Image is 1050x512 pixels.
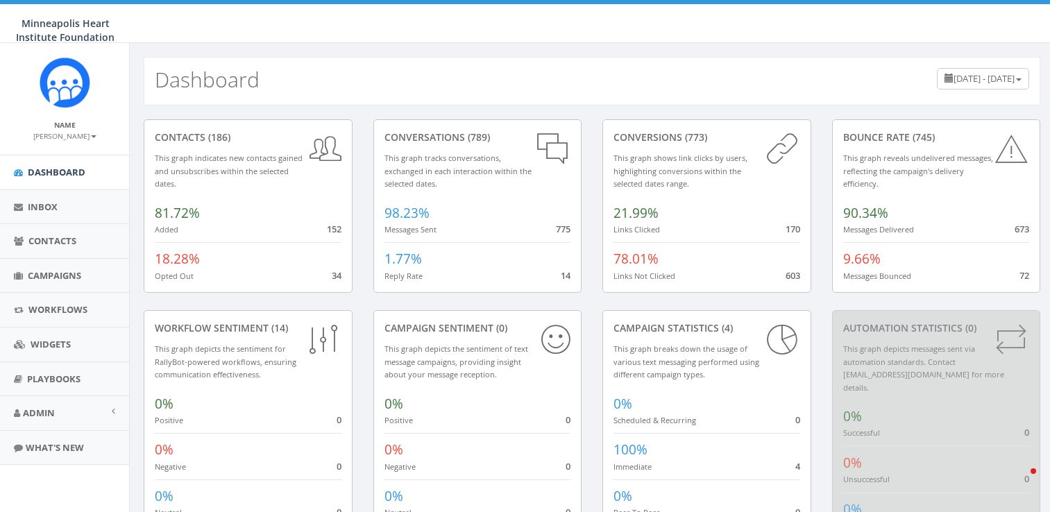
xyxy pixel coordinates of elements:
span: (0) [963,321,976,334]
span: Admin [23,407,55,419]
small: Messages Sent [384,224,437,234]
span: (789) [465,130,490,144]
span: (186) [205,130,230,144]
span: 0% [155,487,173,505]
small: Negative [155,461,186,472]
span: 0% [155,441,173,459]
span: 0% [155,395,173,413]
small: Opted Out [155,271,194,281]
small: This graph reveals undelivered messages, reflecting the campaign's delivery efficiency. [843,153,993,189]
small: Reply Rate [384,271,423,281]
small: Name [54,120,76,130]
span: Dashboard [28,166,85,178]
small: Scheduled & Recurring [613,415,696,425]
div: Campaign Sentiment [384,321,571,335]
span: 0% [384,395,403,413]
span: 72 [1019,269,1029,282]
div: conversions [613,130,800,144]
small: Messages Bounced [843,271,911,281]
span: 0% [843,454,862,472]
span: What's New [26,441,84,454]
span: (745) [910,130,935,144]
small: This graph tracks conversations, exchanged in each interaction within the selected dates. [384,153,532,189]
small: Added [155,224,178,234]
span: 0% [613,487,632,505]
span: (4) [719,321,733,334]
span: Workflows [28,303,87,316]
span: 14 [561,269,570,282]
div: Workflow Sentiment [155,321,341,335]
span: 90.34% [843,204,888,222]
span: 0% [613,395,632,413]
span: 78.01% [613,250,659,268]
div: Bounce Rate [843,130,1030,144]
span: 0 [337,460,341,472]
small: Positive [155,415,183,425]
span: 34 [332,269,341,282]
small: This graph depicts the sentiment of text message campaigns, providing insight about your message ... [384,343,528,379]
small: [PERSON_NAME] [33,131,96,141]
small: Messages Delivered [843,224,914,234]
small: Successful [843,427,880,438]
span: 81.72% [155,204,200,222]
span: Inbox [28,200,58,213]
small: Negative [384,461,416,472]
small: Positive [384,415,413,425]
small: This graph breaks down the usage of various text messaging performed using different campaign types. [613,343,759,379]
small: Links Clicked [613,224,660,234]
span: 152 [327,223,341,235]
span: 775 [556,223,570,235]
span: Minneapolis Heart Institute Foundation [16,17,115,44]
span: 18.28% [155,250,200,268]
div: Campaign Statistics [613,321,800,335]
span: 603 [786,269,800,282]
small: Unsuccessful [843,474,890,484]
small: Immediate [613,461,652,472]
span: 9.66% [843,250,881,268]
span: 0 [566,460,570,472]
small: Links Not Clicked [613,271,675,281]
small: This graph shows link clicks by users, highlighting conversions within the selected dates range. [613,153,747,189]
small: This graph depicts messages sent via automation standards. Contact [EMAIL_ADDRESS][DOMAIN_NAME] f... [843,343,1004,393]
span: 100% [613,441,647,459]
span: (0) [493,321,507,334]
span: 0 [795,413,800,426]
span: Campaigns [28,269,81,282]
span: 0 [566,413,570,426]
span: 98.23% [384,204,430,222]
span: (773) [682,130,707,144]
span: 673 [1015,223,1029,235]
div: Automation Statistics [843,321,1030,335]
span: Playbooks [27,373,81,385]
span: 1.77% [384,250,422,268]
span: [DATE] - [DATE] [954,72,1015,85]
h2: Dashboard [155,68,260,91]
span: 0% [384,487,403,505]
small: This graph depicts the sentiment for RallyBot-powered workflows, ensuring communication effective... [155,343,296,379]
span: 21.99% [613,204,659,222]
span: Contacts [28,234,76,247]
span: 170 [786,223,800,235]
img: Rally_Platform_Icon.png [39,57,91,109]
iframe: Intercom live chat [1003,465,1036,498]
span: 0% [384,441,403,459]
small: This graph indicates new contacts gained and unsubscribes within the selected dates. [155,153,303,189]
span: 4 [795,460,800,472]
span: Widgets [31,338,71,350]
a: [PERSON_NAME] [33,129,96,142]
div: conversations [384,130,571,144]
span: (14) [269,321,288,334]
span: 0% [843,407,862,425]
span: 0 [337,413,341,426]
span: 0 [1024,426,1029,438]
div: contacts [155,130,341,144]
